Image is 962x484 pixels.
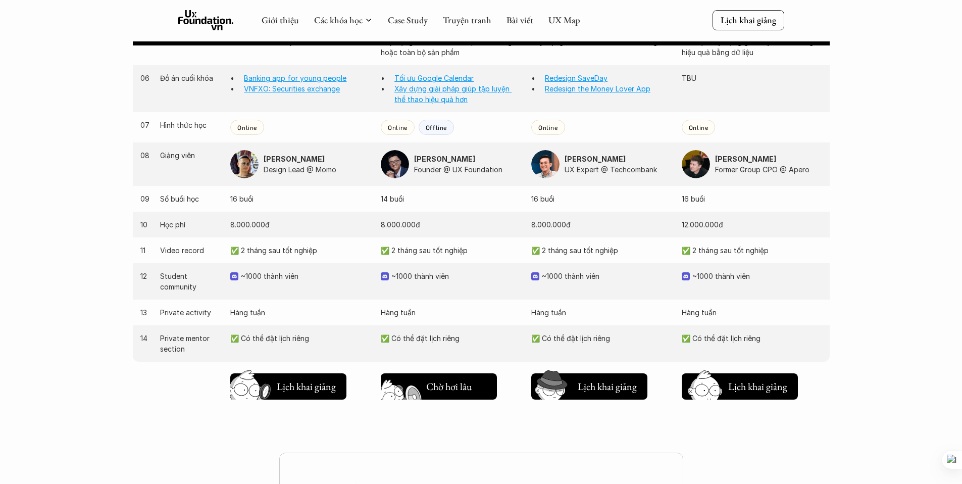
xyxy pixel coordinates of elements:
h5: Chờ hơi lâu [426,379,472,394]
p: 06 [140,73,150,83]
p: Founder @ UX Foundation [414,164,521,175]
p: Video record [160,245,220,256]
p: Số buổi học [160,193,220,204]
a: Xây dựng giải pháp giúp tập luyện thể thao hiệu quả hơn [394,84,512,104]
p: 14 [140,333,150,344]
a: Banking app for young people [244,74,346,82]
h5: Lịch khai giảng [276,379,336,394]
p: Đồ án cuối khóa [160,73,220,83]
p: Hàng tuần [531,307,672,318]
p: ✅ 2 tháng sau tốt nghiệp [531,245,672,256]
a: Lịch khai giảng [682,369,798,400]
a: Tối ưu Google Calendar [394,74,474,82]
p: Liên tục xây dựng giả thuyết và đánh giá hiệu quả bằng dữ liệu [682,36,822,58]
p: 12.000.000đ [682,219,822,230]
p: Học phí [160,219,220,230]
p: Online [388,124,408,131]
p: ~1000 thành viên [542,271,672,281]
button: Lịch khai giảng [531,373,647,400]
p: ✅ Có thể đặt lịch riêng [682,333,822,344]
p: Hàng tuần [230,307,371,318]
button: Lịch khai giảng [682,373,798,400]
button: Lịch khai giảng [230,373,346,400]
a: Lịch khai giảng [230,369,346,400]
p: 09 [140,193,150,204]
p: Hàng tuần [682,307,822,318]
p: Online [538,124,558,131]
strong: [PERSON_NAME] [414,155,475,163]
h5: Lịch khai giảng [577,379,637,394]
p: 8.000.000đ [230,219,371,230]
p: Xây dựng wireframe concept tính năng hoặc toàn bộ sản phẩm [381,36,521,58]
p: Hình thức học [160,120,220,130]
p: 11 [140,245,150,256]
p: Former Group CPO @ Apero [715,164,822,175]
p: ✅ 2 tháng sau tốt nghiệp [682,245,822,256]
p: 16 buổi [230,193,371,204]
p: 8.000.000đ [381,219,521,230]
a: UX Map [548,14,580,26]
p: ✅ Có thể đặt lịch riêng [381,333,521,344]
p: UX Expert @ Techcombank [565,164,672,175]
a: Giới thiệu [262,14,299,26]
button: Chờ hơi lâu [381,373,497,400]
p: ✅ Có thể đặt lịch riêng [230,333,371,344]
a: Redesign the Money Lover App [545,84,650,93]
p: Offline [426,124,447,131]
a: Lịch khai giảng [713,10,784,30]
p: 14 buổi [381,193,521,204]
h5: Lịch khai giảng [727,379,788,394]
p: Private activity [160,307,220,318]
a: Case Study [388,14,428,26]
p: ✅ 2 tháng sau tốt nghiệp [230,245,371,256]
strong: [PERSON_NAME] [715,155,776,163]
p: Private mentor section [160,333,220,354]
p: 8.000.000đ [531,219,672,230]
p: Giảng viên [160,150,220,161]
a: Bài viết [507,14,533,26]
strong: [PERSON_NAME] [565,155,626,163]
p: 16 buổi [531,193,672,204]
p: 13 [140,307,150,318]
p: Lịch khai giảng [721,14,776,26]
p: 08 [140,150,150,161]
a: Redesign SaveDay [545,74,607,82]
p: Design Lead @ Momo [264,164,371,175]
strong: [PERSON_NAME] [264,155,325,163]
p: Online [237,124,257,131]
p: Hàng tuần [381,307,521,318]
p: ~1000 thành viên [241,271,371,281]
a: Truyện tranh [443,14,491,26]
a: Chờ hơi lâu [381,369,497,400]
p: 10 [140,219,150,230]
a: Lịch khai giảng [531,369,647,400]
a: Các khóa học [314,14,363,26]
p: ✅ 2 tháng sau tốt nghiệp [381,245,521,256]
p: ~1000 thành viên [391,271,521,281]
p: 12 [140,271,150,281]
a: VNFXO: Securities exchange [244,84,340,93]
p: 16 buổi [682,193,822,204]
p: ✅ Có thể đặt lịch riêng [531,333,672,344]
p: ~1000 thành viên [692,271,822,281]
p: TBU [682,73,822,83]
p: Online [689,124,708,131]
p: 07 [140,120,150,130]
p: Student community [160,271,220,292]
